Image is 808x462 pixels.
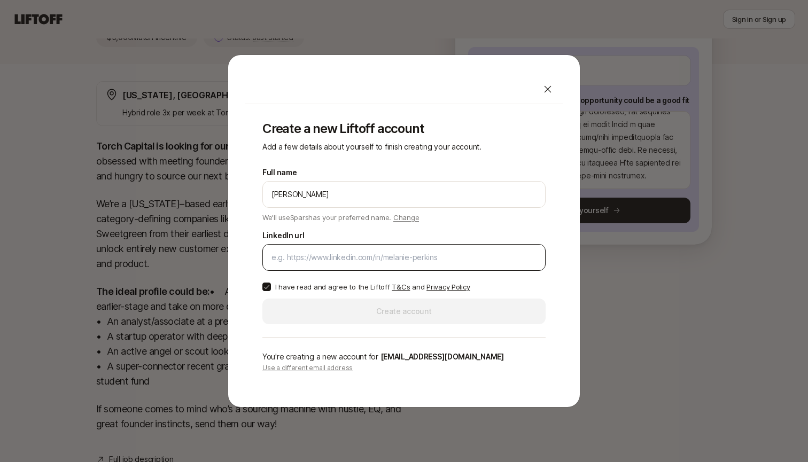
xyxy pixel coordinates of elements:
span: Change [393,213,419,222]
input: e.g. https://www.linkedin.com/in/melanie-perkins [271,251,537,264]
p: I have read and agree to the Liftoff and [275,281,470,292]
p: Create a new Liftoff account [262,121,546,136]
p: We'll use Sparsh as your preferred name. [262,210,419,223]
a: Privacy Policy [426,283,470,291]
input: e.g. Melanie Perkins [271,188,537,201]
p: You're creating a new account for [262,350,546,363]
button: I have read and agree to the Liftoff T&Cs and Privacy Policy [262,283,271,291]
label: LinkedIn url [262,229,305,242]
p: Add a few details about yourself to finish creating your account. [262,140,546,153]
span: [EMAIL_ADDRESS][DOMAIN_NAME] [380,352,504,361]
p: Use a different email address [262,363,546,373]
label: Full name [262,166,297,179]
a: T&Cs [392,283,410,291]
